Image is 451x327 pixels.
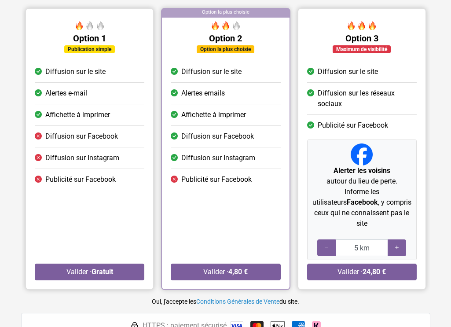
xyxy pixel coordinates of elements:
h5: Option 1 [35,33,144,44]
p: Informe les utilisateurs , y compris ceux qui ne connaissent pas le site [311,187,412,229]
span: Diffusion sur le site [181,66,242,77]
span: Diffusion sur Facebook [45,131,118,142]
strong: 24,80 € [363,268,386,276]
strong: Facebook [346,198,378,206]
a: Conditions Générales de Vente [196,298,279,305]
p: autour du lieu de perte. [311,165,412,187]
strong: Alerter les voisins [333,166,390,175]
button: Valider ·24,80 € [307,264,416,280]
div: Option la plus choisie [162,9,289,18]
span: Diffusion sur Facebook [181,131,254,142]
span: Affichette à imprimer [45,110,110,120]
h5: Option 3 [307,33,416,44]
span: Diffusion sur le site [317,66,378,77]
span: Publicité sur Facebook [181,174,252,185]
small: Oui, j'accepte les du site. [152,298,299,305]
span: Publicité sur Facebook [45,174,116,185]
button: Valider ·4,80 € [171,264,280,280]
span: Diffusion sur les réseaux sociaux [317,88,416,109]
span: Diffusion sur Instagram [45,153,119,163]
span: Diffusion sur le site [45,66,106,77]
span: Affichette à imprimer [181,110,246,120]
span: Diffusion sur Instagram [181,153,255,163]
strong: Gratuit [91,268,113,276]
h5: Option 2 [171,33,280,44]
div: Maximum de visibilité [333,45,391,53]
span: Publicité sur Facebook [317,120,388,131]
span: Alertes e-mail [45,88,87,99]
strong: 4,80 € [228,268,248,276]
span: Alertes emails [181,88,225,99]
img: Facebook [351,143,373,165]
div: Option la plus choisie [197,45,254,53]
div: Publication simple [64,45,115,53]
button: Valider ·Gratuit [35,264,144,280]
